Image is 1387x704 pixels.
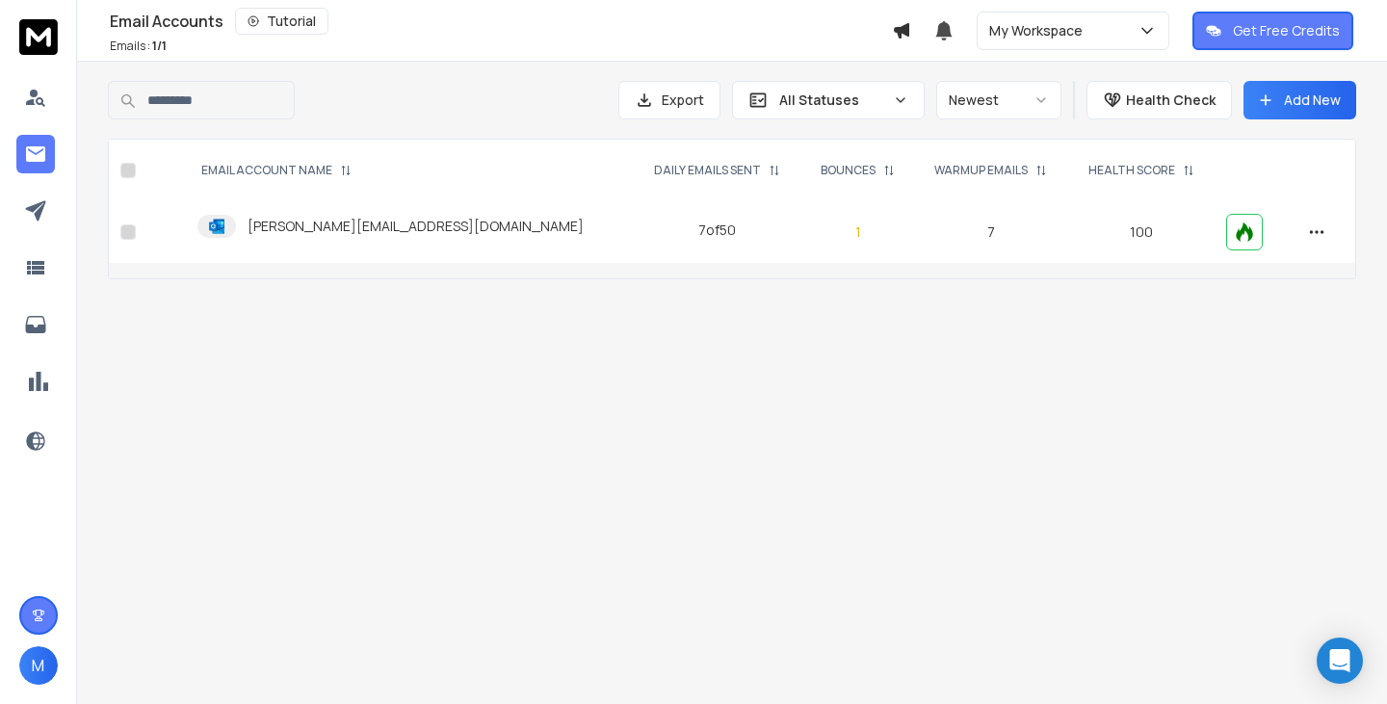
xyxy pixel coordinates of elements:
p: Health Check [1126,91,1216,110]
td: 100 [1068,201,1215,263]
td: 7 [914,201,1068,263]
button: Tutorial [235,8,328,35]
button: Newest [936,81,1061,119]
p: 1 [813,222,903,242]
button: Export [618,81,720,119]
p: Emails : [110,39,167,54]
button: Add New [1243,81,1356,119]
p: WARMUP EMAILS [934,163,1028,178]
div: EMAIL ACCOUNT NAME [201,163,352,178]
p: DAILY EMAILS SENT [654,163,761,178]
p: All Statuses [779,91,885,110]
div: 7 of 50 [698,221,736,240]
p: My Workspace [989,21,1090,40]
div: Open Intercom Messenger [1317,638,1363,684]
button: Health Check [1086,81,1232,119]
div: Email Accounts [110,8,892,35]
button: M [19,646,58,685]
span: 1 / 1 [152,38,167,54]
p: [PERSON_NAME][EMAIL_ADDRESS][DOMAIN_NAME] [248,217,584,236]
p: HEALTH SCORE [1088,163,1175,178]
p: Get Free Credits [1233,21,1340,40]
button: Get Free Credits [1192,12,1353,50]
p: BOUNCES [821,163,876,178]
